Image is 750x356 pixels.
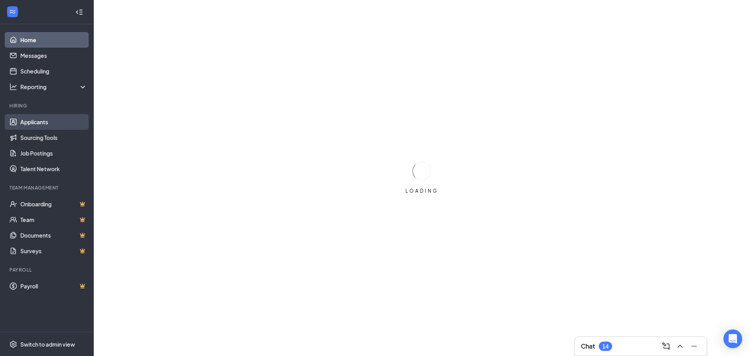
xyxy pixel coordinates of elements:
a: PayrollCrown [20,278,87,294]
div: 14 [602,343,609,350]
a: Talent Network [20,161,87,177]
svg: WorkstreamLogo [9,8,16,16]
h3: Chat [581,342,595,351]
svg: Collapse [75,8,83,16]
div: Switch to admin view [20,340,75,348]
div: LOADING [402,188,441,194]
div: Team Management [9,184,86,191]
svg: Settings [9,340,17,348]
a: TeamCrown [20,212,87,227]
div: Hiring [9,102,86,109]
a: Sourcing Tools [20,130,87,145]
a: Job Postings [20,145,87,161]
button: Minimize [688,340,700,352]
a: Scheduling [20,63,87,79]
a: SurveysCrown [20,243,87,259]
svg: ChevronUp [675,342,685,351]
a: Home [20,32,87,48]
div: Payroll [9,267,86,273]
div: Reporting [20,83,87,91]
a: Messages [20,48,87,63]
a: Applicants [20,114,87,130]
button: ChevronUp [674,340,686,352]
a: DocumentsCrown [20,227,87,243]
button: ComposeMessage [660,340,672,352]
a: OnboardingCrown [20,196,87,212]
svg: ComposeMessage [661,342,671,351]
svg: Minimize [689,342,699,351]
div: Open Intercom Messenger [723,329,742,348]
svg: Analysis [9,83,17,91]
